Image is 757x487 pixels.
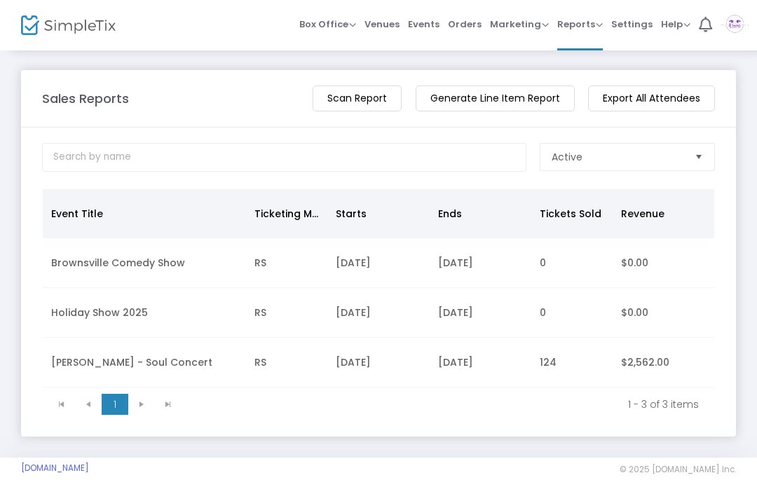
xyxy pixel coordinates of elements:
td: [DATE] [430,288,531,338]
td: [DATE] [327,238,429,288]
td: [DATE] [327,288,429,338]
th: Starts [327,189,429,238]
span: © 2025 [DOMAIN_NAME] Inc. [620,464,736,475]
td: $2,562.00 [613,338,714,387]
span: Help [661,18,690,31]
div: Data table [43,189,714,387]
td: 124 [531,338,613,387]
td: Holiday Show 2025 [43,288,246,338]
span: Page 1 [102,394,128,415]
th: Event Title [43,189,246,238]
td: [DATE] [430,238,531,288]
td: RS [246,288,327,338]
span: Box Office [299,18,356,31]
th: Ends [430,189,531,238]
m-panel-title: Sales Reports [42,89,129,108]
input: Search by name [42,143,526,172]
span: Marketing [490,18,549,31]
m-button: Export All Attendees [588,85,715,111]
td: $0.00 [613,288,714,338]
span: Settings [611,6,653,42]
td: [DATE] [430,338,531,387]
td: 0 [531,238,613,288]
td: 0 [531,288,613,338]
td: RS [246,238,327,288]
span: Reports [557,18,603,31]
span: Active [552,150,582,164]
td: RS [246,338,327,387]
td: Brownsville Comedy Show [43,238,246,288]
span: Orders [448,6,482,42]
m-button: Scan Report [313,85,402,111]
th: Ticketing Mode [246,189,327,238]
td: $0.00 [613,238,714,288]
td: [DATE] [327,338,429,387]
th: Tickets Sold [531,189,613,238]
span: Venues [364,6,400,42]
a: [DOMAIN_NAME] [21,462,89,474]
span: Revenue [621,207,664,221]
td: [PERSON_NAME] - Soul Concert [43,338,246,387]
span: Events [408,6,439,42]
m-button: Generate Line Item Report [416,85,575,111]
kendo-pager-info: 1 - 3 of 3 items [191,397,699,411]
button: Select [689,144,709,170]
